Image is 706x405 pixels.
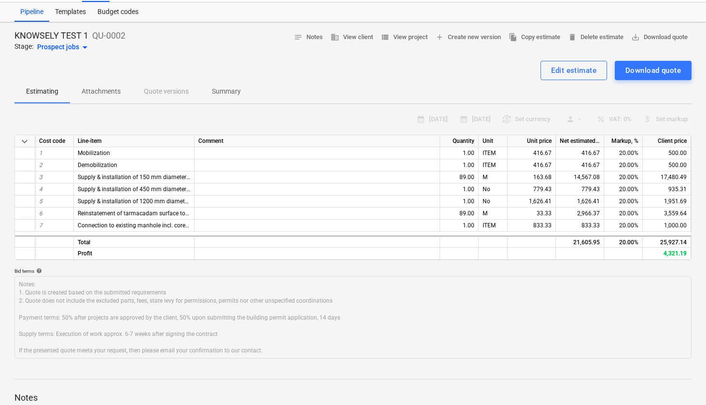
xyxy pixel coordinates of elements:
[631,33,640,42] span: save_alt
[556,220,604,232] div: 833.33
[331,32,373,43] span: View client
[540,61,607,80] button: Edit estimate
[479,208,508,220] div: M
[39,198,42,205] span: 5
[440,147,479,159] div: 1.00
[556,147,604,159] div: 416.67
[14,392,692,404] p: Notes
[14,276,692,359] textarea: Notes: 1. Quote is created based on the submitted requirements 2. Quote does not include the excl...
[14,268,692,274] div: Bid terms
[78,162,117,168] span: Demobilization
[435,33,444,42] span: add
[479,220,508,232] div: ITEM
[479,159,508,171] div: ITEM
[509,33,517,42] span: file_copy
[19,136,30,147] span: Collapse all categories
[39,162,42,168] span: 2
[568,33,577,42] span: delete
[627,30,692,45] button: Download quote
[78,174,314,181] span: Supply & installation of 150 mm diameter sewer pipe incl. excavation, bedding & backfilling
[604,159,643,171] div: 20.00%
[643,183,691,196] div: 935.31
[556,236,604,248] div: 21,605.95
[294,32,323,43] span: Notes
[556,159,604,171] div: 416.67
[435,32,501,43] span: Create new version
[643,135,691,147] div: Client price
[556,171,604,183] div: 14,567.08
[568,32,623,43] span: Delete estimate
[34,268,42,274] span: help
[643,220,691,232] div: 1,000.00
[92,30,125,42] p: QU-0002
[631,32,688,43] span: Download quote
[37,42,91,53] div: Prospect jobs
[604,183,643,196] div: 20.00%
[440,135,479,147] div: Quantity
[74,248,194,260] div: Profit
[92,2,144,22] a: Budget codes
[643,208,691,220] div: 3,559.64
[604,171,643,183] div: 20.00%
[604,208,643,220] div: 20.00%
[556,135,604,147] div: Net estimated cost
[14,42,33,53] p: Stage:
[78,210,225,217] span: Reinstatement of tarmacadam surface to match existing
[604,147,643,159] div: 20.00%
[479,147,508,159] div: ITEM
[509,32,560,43] span: Copy estimate
[440,220,479,232] div: 1.00
[212,86,241,97] p: Summary
[508,147,556,159] div: 416.67
[625,64,681,77] div: Download quote
[39,210,42,217] span: 6
[381,32,428,43] span: View project
[556,196,604,208] div: 1,626.41
[440,171,479,183] div: 89.00
[556,183,604,196] div: 779.43
[643,236,691,248] div: 25,927.14
[479,171,508,183] div: M
[604,196,643,208] div: 20.00%
[643,196,691,208] div: 1,951.69
[381,33,389,42] span: view_list
[26,86,58,97] p: Estimating
[615,61,692,80] button: Download quote
[479,196,508,208] div: No
[377,30,431,45] button: View project
[505,30,564,45] button: Copy estimate
[604,135,643,147] div: Markup, %
[643,147,691,159] div: 500.00
[643,159,691,171] div: 500.00
[78,150,110,156] span: Mobilization
[331,33,339,42] span: business
[74,135,194,147] div: Line-item
[508,171,556,183] div: 163.68
[551,64,596,77] div: Edit estimate
[39,186,42,193] span: 4
[39,150,42,156] span: 1
[294,33,303,42] span: notes
[440,183,479,196] div: 1.00
[658,359,706,405] iframe: Chat Widget
[79,42,91,53] span: arrow_drop_down
[643,248,691,260] div: 4,321.19
[49,2,92,22] a: Templates
[604,220,643,232] div: 20.00%
[479,183,508,196] div: No
[82,86,121,97] p: Attachments
[508,196,556,208] div: 1,626.41
[556,208,604,220] div: 2,966.37
[564,30,627,45] button: Delete estimate
[440,196,479,208] div: 1.00
[78,198,387,205] span: Supply & installation of 1200 mm diameter precast concrete manhole incl. base, chamber rings, bac...
[39,222,42,229] span: 7
[14,2,49,22] div: Pipeline
[78,186,374,193] span: Supply & installation of 450 mm diameter PPIC inspection chamber (max 1.0 m depth, incl. cover & ...
[14,30,88,42] p: KNOWSELY TEST 1
[508,159,556,171] div: 416.67
[431,30,505,45] button: Create new version
[35,135,74,147] div: Cost code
